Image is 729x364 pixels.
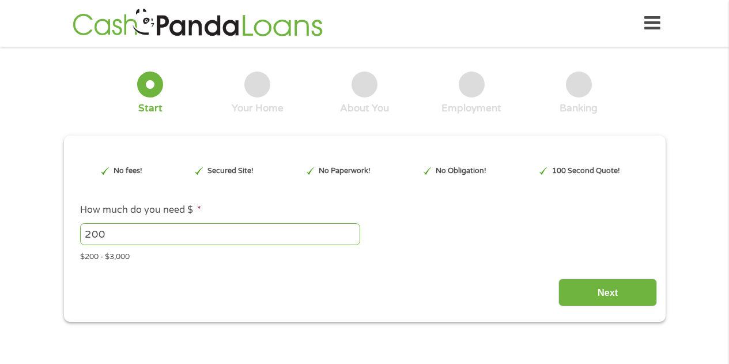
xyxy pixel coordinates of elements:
input: Next [558,279,657,307]
p: Secured Site! [207,166,254,177]
p: No Obligation! [436,166,486,177]
div: Start [138,102,163,115]
div: About You [340,102,389,115]
label: How much do you need $ [80,204,201,216]
div: $200 - $3,000 [80,247,648,263]
div: Employment [441,102,501,115]
img: GetLoanNow Logo [69,7,326,40]
div: Your Home [232,102,284,115]
p: 100 Second Quote! [552,166,620,177]
p: No Paperwork! [319,166,371,177]
p: No fees! [114,166,142,177]
div: Banking [560,102,598,115]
